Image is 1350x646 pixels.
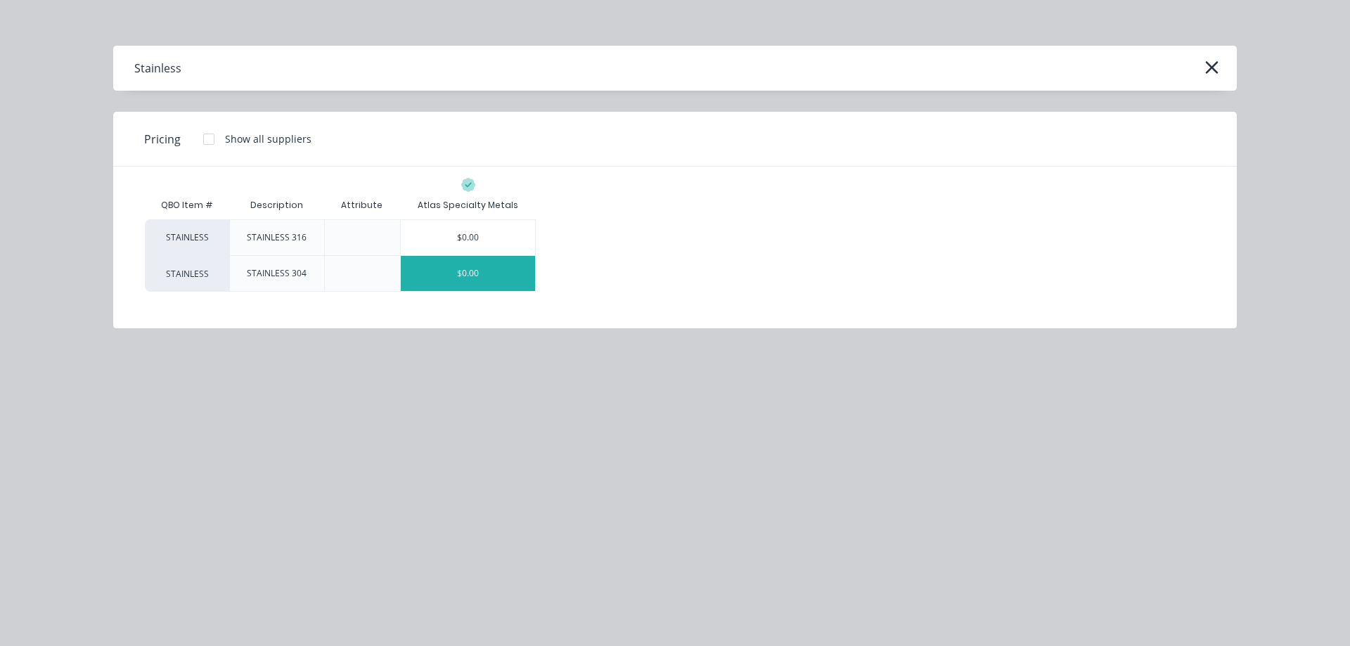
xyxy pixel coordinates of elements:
div: Description [239,188,314,223]
div: Stainless [134,60,181,77]
div: Atlas Specialty Metals [418,199,518,212]
span: Pricing [144,131,181,148]
div: $0.00 [401,256,535,291]
div: Attribute [330,188,394,223]
div: $0.00 [401,220,535,255]
div: Show all suppliers [225,131,311,146]
div: STAINLESS 304 [247,267,307,280]
div: STAINLESS [145,255,229,292]
div: STAINLESS 316 [247,231,307,244]
div: QBO Item # [145,191,229,219]
div: STAINLESS [145,219,229,255]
